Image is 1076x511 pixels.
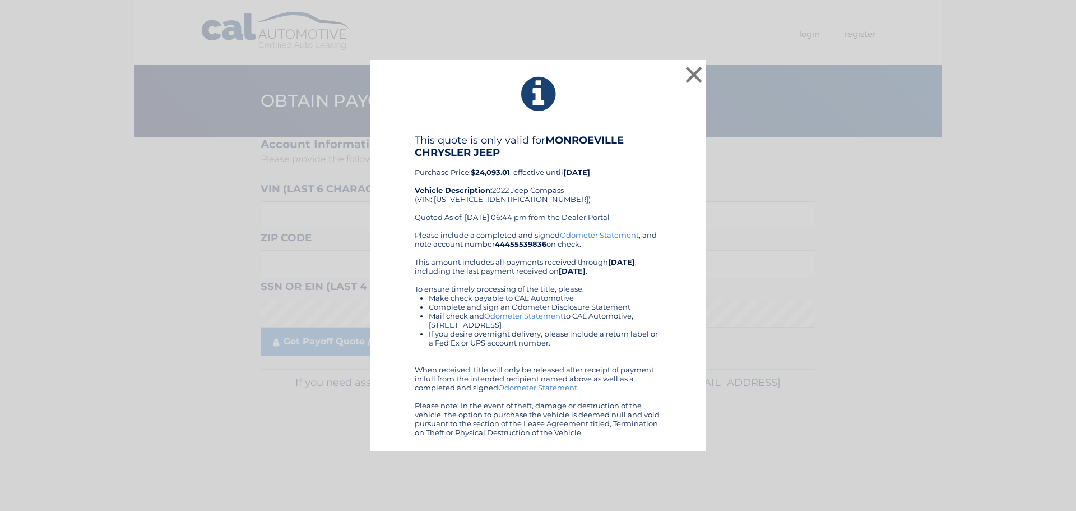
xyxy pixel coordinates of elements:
[560,231,639,240] a: Odometer Statement
[559,266,586,275] b: [DATE]
[415,134,624,159] b: MONROEVILLE CHRYSLER JEEP
[471,168,510,177] b: $24,093.01
[415,231,661,437] div: Please include a completed and signed , and note account number on check. This amount includes al...
[495,240,546,248] b: 44455539836
[608,257,635,266] b: [DATE]
[429,293,661,302] li: Make check payable to CAL Automotive
[429,302,661,311] li: Complete and sign an Odometer Disclosure Statement
[484,311,563,320] a: Odometer Statement
[429,329,661,347] li: If you desire overnight delivery, please include a return label or a Fed Ex or UPS account number.
[415,134,661,159] h4: This quote is only valid for
[563,168,590,177] b: [DATE]
[429,311,661,329] li: Mail check and to CAL Automotive, [STREET_ADDRESS]
[498,383,577,392] a: Odometer Statement
[683,63,705,86] button: ×
[415,134,661,231] div: Purchase Price: , effective until 2022 Jeep Compass (VIN: [US_VEHICLE_IDENTIFICATION_NUMBER]) Quo...
[415,186,492,195] strong: Vehicle Description:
